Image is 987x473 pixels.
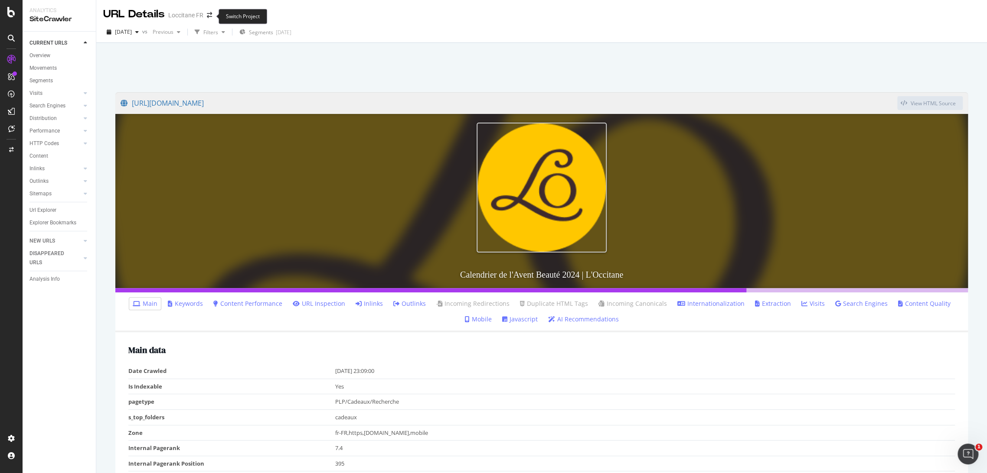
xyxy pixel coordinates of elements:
[29,114,81,123] a: Distribution
[677,299,745,308] a: Internationalization
[121,92,897,114] a: [URL][DOMAIN_NAME]
[29,249,73,267] div: DISAPPEARED URLS
[29,236,81,246] a: NEW URLS
[465,315,492,324] a: Mobile
[128,379,335,394] td: Is Indexable
[29,236,55,246] div: NEW URLS
[835,299,888,308] a: Search Engines
[29,89,81,98] a: Visits
[29,177,49,186] div: Outlinks
[520,299,588,308] a: Duplicate HTML Tags
[29,64,90,73] a: Movements
[168,11,203,19] div: Loccitane FR
[548,315,619,324] a: AI Recommendations
[335,441,955,456] td: 7.4
[29,39,67,48] div: CURRENT URLS
[29,152,48,161] div: Content
[29,14,89,24] div: SiteCrawler
[128,345,955,355] h2: Main data
[29,189,52,198] div: Sitemaps
[128,456,335,471] td: Internal Pagerank Position
[335,363,955,379] td: [DATE] 23:09:00
[29,139,81,148] a: HTTP Codes
[29,7,89,14] div: Analytics
[103,25,142,39] button: [DATE]
[29,76,90,85] a: Segments
[29,126,60,136] div: Performance
[142,28,149,35] span: vs
[356,299,383,308] a: Inlinks
[29,101,81,110] a: Search Engines
[335,425,955,441] td: fr-FR,https,[DOMAIN_NAME],mobile
[502,315,538,324] a: Javascript
[29,39,81,48] a: CURRENT URLS
[29,218,90,227] a: Explorer Bookmarks
[29,249,81,267] a: DISAPPEARED URLS
[128,394,335,410] td: pagetype
[29,177,81,186] a: Outlinks
[598,299,667,308] a: Incoming Canonicals
[29,275,60,284] div: Analysis Info
[149,25,184,39] button: Previous
[168,299,203,308] a: Keywords
[203,29,218,36] div: Filters
[335,379,955,394] td: Yes
[29,89,42,98] div: Visits
[249,29,273,36] span: Segments
[897,96,963,110] button: View HTML Source
[29,206,90,215] a: Url Explorer
[911,100,956,107] div: View HTML Source
[128,363,335,379] td: Date Crawled
[128,441,335,456] td: Internal Pagerank
[29,51,50,60] div: Overview
[29,275,90,284] a: Analysis Info
[207,12,212,18] div: arrow-right-arrow-left
[29,126,81,136] a: Performance
[29,164,81,173] a: Inlinks
[335,409,955,425] td: cadeaux
[29,64,57,73] div: Movements
[29,152,90,161] a: Content
[29,189,81,198] a: Sitemaps
[191,25,229,39] button: Filters
[276,29,291,36] div: [DATE]
[29,114,57,123] div: Distribution
[801,299,825,308] a: Visits
[975,444,982,450] span: 1
[115,28,132,36] span: 2025 Aug. 23rd
[335,394,955,410] td: PLP/Cadeaux/Recherche
[29,101,65,110] div: Search Engines
[29,206,56,215] div: Url Explorer
[128,425,335,441] td: Zone
[213,299,282,308] a: Content Performance
[393,299,426,308] a: Outlinks
[29,51,90,60] a: Overview
[29,164,45,173] div: Inlinks
[898,299,951,308] a: Content Quality
[755,299,791,308] a: Extraction
[477,123,607,253] img: Calendrier de l'Avent Beauté 2024 | L'Occitane
[115,261,968,288] h3: Calendrier de l'Avent Beauté 2024 | L'Occitane
[29,76,53,85] div: Segments
[149,28,173,36] span: Previous
[293,299,345,308] a: URL Inspection
[436,299,510,308] a: Incoming Redirections
[335,456,955,471] td: 395
[128,409,335,425] td: s_top_folders
[29,139,59,148] div: HTTP Codes
[219,9,267,24] div: Switch Project
[133,299,157,308] a: Main
[103,7,165,22] div: URL Details
[958,444,978,464] iframe: Intercom live chat
[29,218,76,227] div: Explorer Bookmarks
[236,25,295,39] button: Segments[DATE]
